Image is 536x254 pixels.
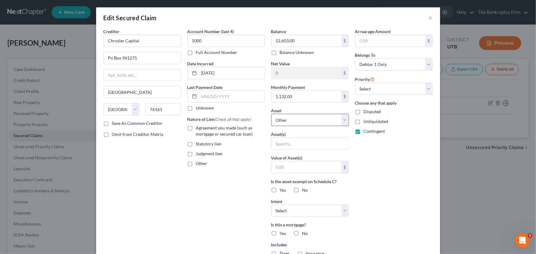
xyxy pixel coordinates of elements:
label: Date Incurred [187,60,214,67]
input: Specify... [272,138,349,149]
label: Value of Asset(s) [271,155,303,161]
input: Search creditor by name... [104,35,181,47]
input: MM/DD/YYYY [199,67,265,79]
input: 0.00 [355,35,425,47]
label: Unknown [196,105,214,111]
label: Last Payment Date [187,84,223,90]
iframe: Intercom live chat [515,233,530,248]
span: Agreement you made (such as mortgage or secured car loan) [196,125,253,137]
div: $ [341,91,349,102]
span: 1 [528,233,533,238]
span: Belongs To [355,52,376,58]
label: Intent [271,198,283,205]
span: No [302,231,308,236]
label: Full Account Number [196,49,237,56]
input: XXXX [187,35,265,47]
span: Unliquidated [364,119,389,124]
label: Arrearage Amount [355,28,391,35]
span: Judgment lien [196,151,223,156]
span: Creditor [104,29,120,34]
label: Balance Unknown [280,49,314,56]
input: Enter zip... [145,103,181,115]
div: $ [425,35,432,47]
span: Other [196,161,207,166]
span: Yes [280,231,286,236]
span: Statutory lien [196,141,222,146]
span: Contingent [364,129,385,134]
input: 0.00 [272,67,341,79]
label: Balance [271,28,286,35]
button: × [428,14,433,21]
input: 0.00 [272,161,341,173]
label: Account Number (last 4) [187,28,234,35]
label: Net Value [271,60,290,67]
label: Asset(s) [271,131,286,137]
input: Enter address... [104,52,181,64]
label: Includes [271,241,349,248]
span: Omit from Creditor Matrix [112,132,164,137]
input: Apt, Suite, etc... [104,69,181,81]
div: $ [341,161,349,173]
span: Disputed [364,109,381,114]
label: Monthly Payment [271,84,305,90]
label: Choose any that apply [355,100,433,106]
label: Is this a mortgage? [271,221,349,228]
label: Nature of Lien [187,116,252,122]
span: Asset [271,108,282,113]
div: Edit Secured Claim [104,13,157,22]
label: Save As Common Creditor [112,120,163,126]
div: $ [341,67,349,79]
label: Is the asset exempt on Schedule C? [271,178,349,185]
label: Priority [355,75,375,83]
input: Enter city... [104,86,181,98]
input: MM/DD/YYYY [199,91,265,102]
span: Yes [280,187,286,193]
input: 0.00 [272,91,341,102]
div: $ [341,35,349,47]
span: (Check all that apply) [215,117,252,122]
input: 0.00 [272,35,341,47]
span: No [302,187,308,193]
